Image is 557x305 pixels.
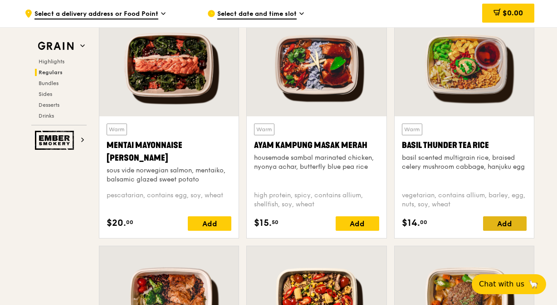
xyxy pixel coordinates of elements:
div: Add [336,216,379,231]
span: Drinks [39,113,54,119]
div: high protein, spicy, contains allium, shellfish, soy, wheat [254,191,379,209]
span: Chat with us [479,279,524,290]
div: Ayam Kampung Masak Merah [254,139,379,152]
span: Select a delivery address or Food Point [34,10,158,19]
span: 00 [126,219,133,226]
span: 00 [420,219,427,226]
span: 🦙 [528,279,539,290]
div: housemade sambal marinated chicken, nyonya achar, butterfly blue pea rice [254,153,379,172]
div: basil scented multigrain rice, braised celery mushroom cabbage, hanjuku egg [402,153,527,172]
span: Regulars [39,69,63,76]
img: Grain web logo [35,38,77,54]
div: vegetarian, contains allium, barley, egg, nuts, soy, wheat [402,191,527,209]
div: Warm [402,124,422,135]
span: Bundles [39,80,59,86]
div: Add [483,216,527,231]
span: $20. [107,216,126,230]
div: Mentai Mayonnaise [PERSON_NAME] [107,139,231,164]
span: Sides [39,91,52,97]
div: Add [188,216,231,231]
span: $0.00 [503,9,523,17]
span: Highlights [39,58,64,65]
span: $15. [254,216,272,230]
div: Warm [107,124,127,135]
div: pescatarian, contains egg, soy, wheat [107,191,231,209]
img: Ember Smokery web logo [35,131,77,150]
span: $14. [402,216,420,230]
span: Select date and time slot [217,10,297,19]
div: sous vide norwegian salmon, mentaiko, balsamic glazed sweet potato [107,166,231,184]
span: 50 [272,219,278,226]
div: Basil Thunder Tea Rice [402,139,527,152]
span: Desserts [39,102,59,108]
div: Warm [254,124,274,135]
button: Chat with us🦙 [472,274,546,294]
